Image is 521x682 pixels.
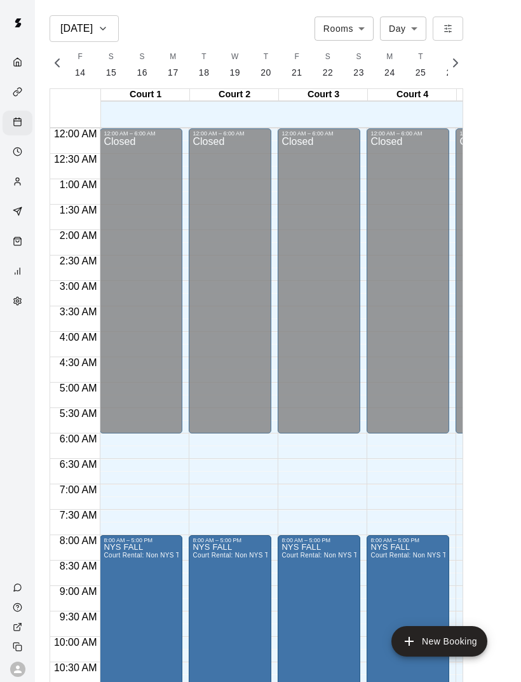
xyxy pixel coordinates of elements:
[281,130,356,137] div: 12:00 AM – 6:00 AM
[57,306,100,317] span: 3:30 AM
[292,66,302,79] p: 21
[104,137,179,438] div: Closed
[294,51,299,64] span: F
[51,128,100,139] span: 12:00 AM
[57,383,100,393] span: 5:00 AM
[3,617,35,637] a: View public page
[50,15,119,42] button: [DATE]
[5,10,30,36] img: Swift logo
[374,47,405,83] button: M24
[109,51,114,64] span: S
[370,137,445,438] div: Closed
[57,459,100,470] span: 6:30 AM
[189,128,271,433] div: 12:00 AM – 6:00 AM: Closed
[353,66,364,79] p: 23
[57,535,100,546] span: 8:00 AM
[170,51,176,64] span: M
[57,205,100,215] span: 1:30 AM
[193,552,281,559] span: Court Rental: Non NYS Team
[57,561,100,571] span: 8:30 AM
[199,66,210,79] p: 18
[416,66,426,79] p: 25
[104,537,179,543] div: 8:00 AM – 5:00 PM
[193,130,267,137] div: 12:00 AM – 6:00 AM
[279,89,368,101] div: Court 3
[325,51,330,64] span: S
[189,47,220,83] button: T18
[140,51,145,64] span: S
[281,137,356,438] div: Closed
[57,230,100,241] span: 2:00 AM
[106,66,117,79] p: 15
[220,47,251,83] button: W19
[137,66,147,79] p: 16
[230,66,241,79] p: 19
[57,357,100,368] span: 4:30 AM
[386,51,393,64] span: M
[278,128,360,433] div: 12:00 AM – 6:00 AM: Closed
[380,17,426,40] div: Day
[57,408,100,419] span: 5:30 AM
[75,66,86,79] p: 14
[126,47,158,83] button: S16
[51,637,100,648] span: 10:00 AM
[201,51,206,64] span: T
[3,578,35,597] a: Contact Us
[190,89,279,101] div: Court 2
[436,47,467,83] button: 26
[193,537,267,543] div: 8:00 AM – 5:00 PM
[281,47,313,83] button: F21
[384,66,395,79] p: 24
[65,47,96,83] button: F14
[323,66,334,79] p: 22
[51,154,100,165] span: 12:30 AM
[57,179,100,190] span: 1:00 AM
[57,510,100,521] span: 7:30 AM
[367,128,449,433] div: 12:00 AM – 6:00 AM: Closed
[57,433,100,444] span: 6:00 AM
[370,552,459,559] span: Court Rental: Non NYS Team
[57,611,100,622] span: 9:30 AM
[370,537,445,543] div: 8:00 AM – 5:00 PM
[101,89,190,101] div: Court 1
[60,20,93,38] h6: [DATE]
[370,130,445,137] div: 12:00 AM – 6:00 AM
[231,51,239,64] span: W
[104,130,179,137] div: 12:00 AM – 6:00 AM
[57,586,100,597] span: 9:00 AM
[57,484,100,495] span: 7:00 AM
[57,256,100,266] span: 2:30 AM
[356,51,361,64] span: S
[3,637,35,657] div: Copy public page link
[158,47,189,83] button: M17
[250,47,281,83] button: T20
[315,17,374,40] div: Rooms
[391,626,487,657] button: add
[368,89,457,101] div: Court 4
[193,137,267,438] div: Closed
[51,662,100,673] span: 10:30 AM
[281,552,370,559] span: Court Rental: Non NYS Team
[446,66,457,79] p: 26
[57,281,100,292] span: 3:00 AM
[168,66,179,79] p: 17
[260,66,271,79] p: 20
[100,128,182,433] div: 12:00 AM – 6:00 AM: Closed
[264,51,269,64] span: T
[104,552,192,559] span: Court Rental: Non NYS Team
[281,537,356,543] div: 8:00 AM – 5:00 PM
[343,47,374,83] button: S23
[57,332,100,343] span: 4:00 AM
[405,47,436,83] button: T25
[96,47,127,83] button: S15
[3,597,35,617] a: Visit help center
[313,47,344,83] button: S22
[78,51,83,64] span: F
[418,51,423,64] span: T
